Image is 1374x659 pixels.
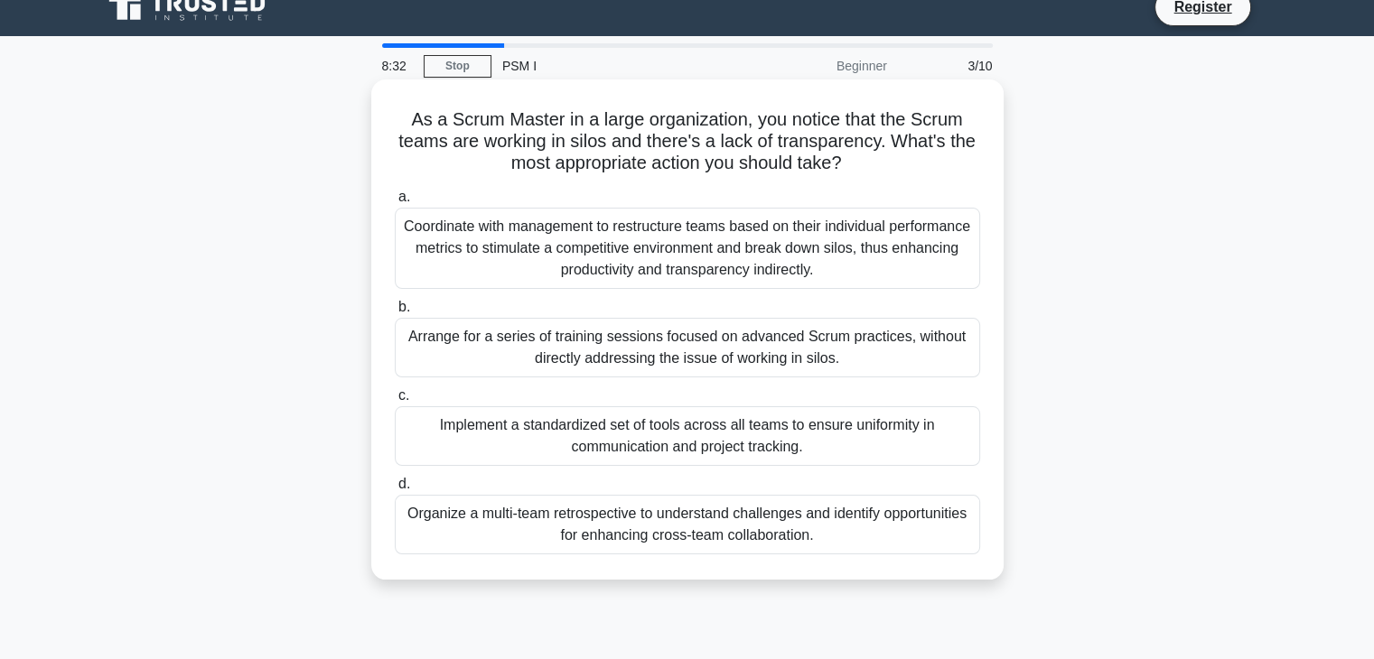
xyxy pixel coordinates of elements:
[491,48,740,84] div: PSM I
[398,299,410,314] span: b.
[395,495,980,554] div: Organize a multi-team retrospective to understand challenges and identify opportunities for enhan...
[393,108,982,175] h5: As a Scrum Master in a large organization, you notice that the Scrum teams are working in silos a...
[740,48,898,84] div: Beginner
[395,406,980,466] div: Implement a standardized set of tools across all teams to ensure uniformity in communication and ...
[371,48,424,84] div: 8:32
[398,189,410,204] span: a.
[424,55,491,78] a: Stop
[398,476,410,491] span: d.
[898,48,1004,84] div: 3/10
[398,387,409,403] span: c.
[395,318,980,377] div: Arrange for a series of training sessions focused on advanced Scrum practices, without directly a...
[395,208,980,289] div: Coordinate with management to restructure teams based on their individual performance metrics to ...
